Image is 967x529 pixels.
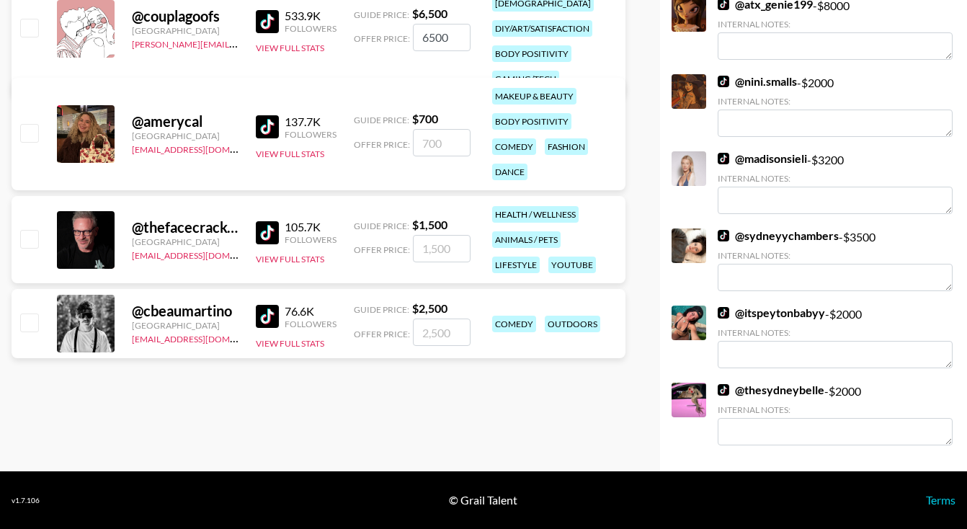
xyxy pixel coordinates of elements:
img: TikTok [256,221,279,244]
div: Internal Notes: [718,173,953,184]
div: - $ 2000 [718,306,953,368]
span: Offer Price: [354,33,410,44]
strong: $ 2,500 [412,301,447,315]
div: Followers [285,234,337,245]
div: - $ 2000 [718,74,953,137]
img: TikTok [718,76,729,87]
span: Guide Price: [354,304,409,315]
div: Internal Notes: [718,327,953,338]
span: Guide Price: [354,221,409,231]
div: Internal Notes: [718,96,953,107]
div: Followers [285,129,337,140]
div: - $ 3500 [718,228,953,291]
div: [GEOGRAPHIC_DATA] [132,130,239,141]
a: @sydneyychambers [718,228,839,243]
button: View Full Stats [256,254,324,264]
img: TikTok [256,305,279,328]
img: TikTok [718,307,729,319]
div: @ couplagoofs [132,7,239,25]
img: TikTok [718,384,729,396]
button: View Full Stats [256,338,324,349]
div: @ thefacecracker [132,218,239,236]
div: diy/art/satisfaction [492,20,592,37]
span: Offer Price: [354,329,410,339]
div: body positivity [492,45,571,62]
strong: $ 700 [412,112,438,125]
span: Offer Price: [354,139,410,150]
img: TikTok [718,153,729,164]
a: [EMAIL_ADDRESS][DOMAIN_NAME] [132,331,277,344]
div: [GEOGRAPHIC_DATA] [132,25,239,36]
div: Internal Notes: [718,404,953,415]
div: youtube [548,257,596,273]
div: @ cbeaumartino [132,302,239,320]
a: @madisonsieli [718,151,807,166]
span: Offer Price: [354,244,410,255]
img: TikTok [256,10,279,33]
div: Internal Notes: [718,19,953,30]
div: 533.9K [285,9,337,23]
div: Internal Notes: [718,250,953,261]
div: Followers [285,319,337,329]
img: TikTok [718,230,729,241]
div: Followers [285,23,337,34]
div: [GEOGRAPHIC_DATA] [132,236,239,247]
a: @thesydneybelle [718,383,824,397]
div: lifestyle [492,257,540,273]
input: 700 [413,129,471,156]
div: health / wellness [492,206,579,223]
div: fashion [545,138,588,155]
div: body positivity [492,113,571,130]
button: View Full Stats [256,43,324,53]
a: [PERSON_NAME][EMAIL_ADDRESS][DOMAIN_NAME] [132,36,345,50]
a: [EMAIL_ADDRESS][DOMAIN_NAME] [132,141,277,155]
div: comedy [492,138,536,155]
span: Guide Price: [354,115,409,125]
input: 6,500 [413,24,471,51]
div: - $ 3200 [718,151,953,214]
div: 76.6K [285,304,337,319]
input: 2,500 [413,319,471,346]
div: - $ 2000 [718,383,953,445]
a: Terms [926,493,955,507]
strong: $ 1,500 [412,218,447,231]
strong: $ 6,500 [412,6,447,20]
div: dance [492,164,527,180]
a: [EMAIL_ADDRESS][DOMAIN_NAME] [132,247,277,261]
img: TikTok [256,115,279,138]
a: @itspeytonbabyy [718,306,825,320]
div: @ amerycal [132,112,239,130]
input: 1,500 [413,235,471,262]
div: 137.7K [285,115,337,129]
div: makeup & beauty [492,88,576,105]
div: v 1.7.106 [12,496,40,505]
div: 105.7K [285,220,337,234]
a: @nini.smalls [718,74,797,89]
span: Guide Price: [354,9,409,20]
button: View Full Stats [256,148,324,159]
div: © Grail Talent [449,493,517,507]
div: comedy [492,316,536,332]
div: gaming/tech [492,71,559,87]
div: [GEOGRAPHIC_DATA] [132,320,239,331]
div: outdoors [545,316,600,332]
div: animals / pets [492,231,561,248]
